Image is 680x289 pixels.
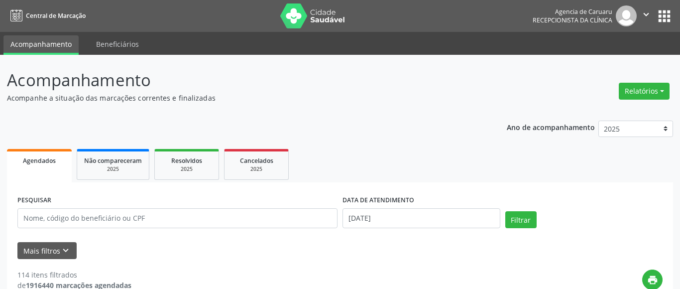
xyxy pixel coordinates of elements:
span: Resolvidos [171,156,202,165]
button:  [637,5,656,26]
span: Recepcionista da clínica [533,16,612,24]
i: print [647,275,658,286]
span: Agendados [23,156,56,165]
input: Nome, código do beneficiário ou CPF [17,208,338,228]
div: 2025 [84,165,142,173]
p: Acompanhe a situação das marcações correntes e finalizadas [7,93,473,103]
span: Não compareceram [84,156,142,165]
button: Mais filtroskeyboard_arrow_down [17,242,77,260]
button: Relatórios [619,83,670,100]
button: apps [656,7,673,25]
p: Acompanhamento [7,68,473,93]
i: keyboard_arrow_down [60,245,71,256]
div: 2025 [231,165,281,173]
span: Central de Marcação [26,11,86,20]
div: 114 itens filtrados [17,270,131,280]
img: img [616,5,637,26]
label: PESQUISAR [17,193,51,208]
div: Agencia de Caruaru [533,7,612,16]
div: 2025 [162,165,212,173]
input: Selecione um intervalo [342,208,500,228]
a: Acompanhamento [3,35,79,55]
a: Central de Marcação [7,7,86,24]
span: Cancelados [240,156,273,165]
i:  [641,9,652,20]
p: Ano de acompanhamento [507,121,595,133]
a: Beneficiários [89,35,146,53]
button: Filtrar [505,211,537,228]
label: DATA DE ATENDIMENTO [342,193,414,208]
